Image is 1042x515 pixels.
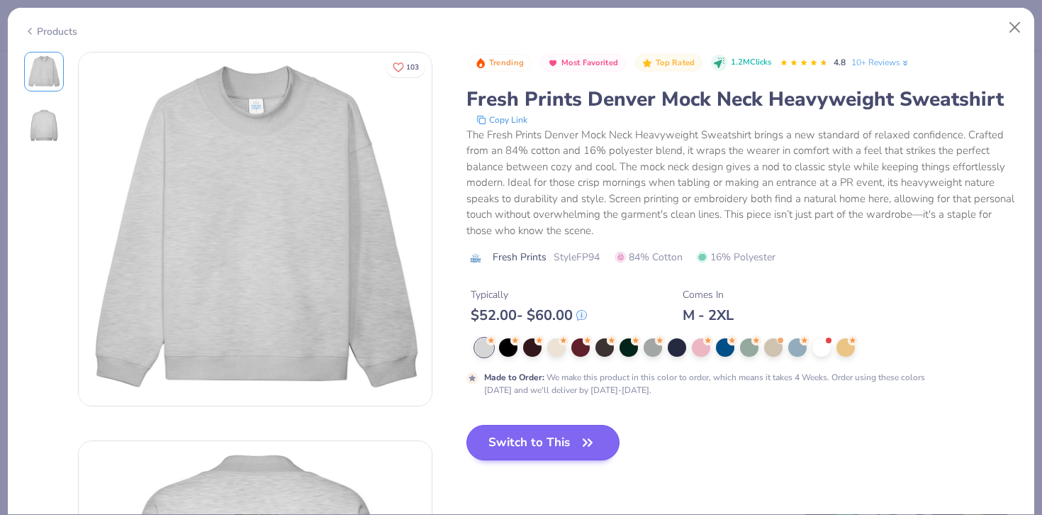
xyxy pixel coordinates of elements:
img: Most Favorited sort [547,57,559,69]
img: Front [79,52,432,406]
button: Close [1002,14,1029,41]
button: Like [386,57,425,77]
button: Badge Button [468,54,532,72]
div: Fresh Prints Denver Mock Neck Heavyweight Sweatshirt [466,86,1019,113]
img: Top Rated sort [642,57,653,69]
div: 4.8 Stars [780,52,828,74]
span: 103 [406,64,419,71]
div: The Fresh Prints Denver Mock Neck Heavyweight Sweatshirt brings a new standard of relaxed confide... [466,127,1019,239]
span: 84% Cotton [615,250,683,265]
button: copy to clipboard [472,113,532,127]
span: Most Favorited [561,59,618,67]
span: Top Rated [656,59,695,67]
button: Badge Button [634,54,702,72]
span: Style FP94 [554,250,600,265]
span: 1.2M Clicks [731,57,771,69]
div: Comes In [683,287,734,302]
span: Trending [489,59,524,67]
div: Typically [471,287,587,302]
div: M - 2XL [683,306,734,324]
button: Badge Button [540,54,626,72]
img: brand logo [466,253,486,264]
div: We make this product in this color to order, which means it takes 4 Weeks. Order using these colo... [484,371,953,397]
a: 10+ Reviews [851,56,910,69]
div: $ 52.00 - $ 60.00 [471,306,587,324]
img: Back [27,109,61,143]
strong: Made to Order : [484,372,544,383]
div: Products [24,24,77,39]
span: 16% Polyester [697,250,775,265]
span: Fresh Prints [493,250,547,265]
img: Trending sort [475,57,486,69]
button: Switch to This [466,425,620,460]
span: 4.8 [834,57,846,68]
img: Front [27,55,61,89]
